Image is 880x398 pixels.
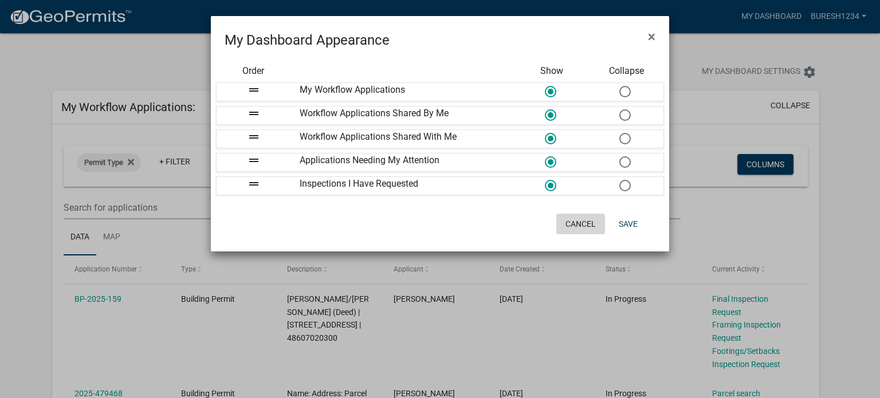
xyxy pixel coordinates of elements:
[648,29,655,45] span: ×
[247,130,261,144] i: drag_handle
[610,214,647,234] button: Save
[225,30,390,50] h4: My Dashboard Appearance
[590,64,664,78] div: Collapse
[291,107,514,124] div: Workflow Applications Shared By Me
[291,153,514,171] div: Applications Needing My Attention
[291,177,514,195] div: Inspections I Have Requested
[247,177,261,191] i: drag_handle
[247,83,261,97] i: drag_handle
[247,153,261,167] i: drag_handle
[291,130,514,148] div: Workflow Applications Shared With Me
[639,21,665,53] button: Close
[216,64,290,78] div: Order
[291,83,514,101] div: My Workflow Applications
[556,214,605,234] button: Cancel
[247,107,261,120] i: drag_handle
[514,64,589,78] div: Show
